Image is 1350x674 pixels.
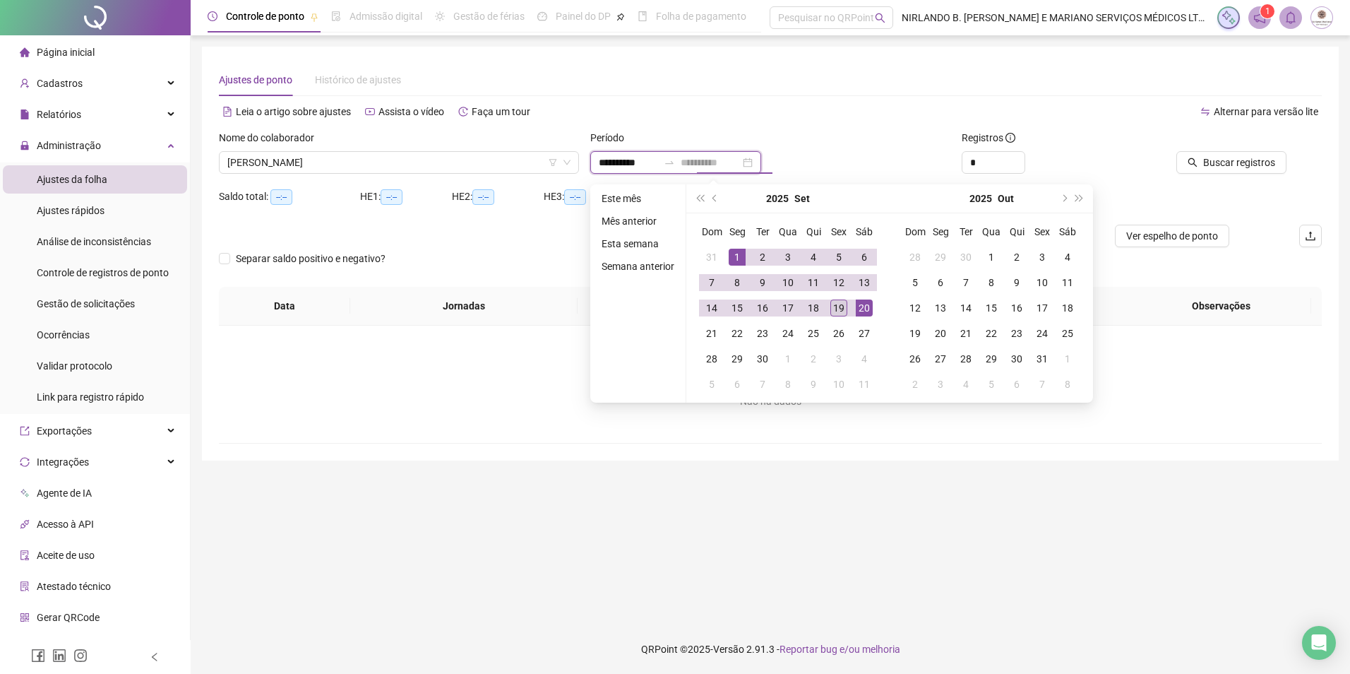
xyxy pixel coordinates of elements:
[699,244,724,270] td: 2025-08-31
[724,270,750,295] td: 2025-09-08
[1059,350,1076,367] div: 1
[230,251,391,266] span: Separar saldo positivo e negativo?
[31,649,45,663] span: facebook
[537,11,547,21] span: dashboard
[902,346,928,372] td: 2025-10-26
[1004,346,1029,372] td: 2025-10-30
[953,244,979,270] td: 2025-09-30
[219,189,360,205] div: Saldo total:
[208,11,217,21] span: clock-circle
[20,47,30,57] span: home
[222,107,232,117] span: file-text
[472,106,530,117] span: Faça um tour
[1004,295,1029,321] td: 2025-10-16
[983,300,1000,317] div: 15
[1059,274,1076,291] div: 11
[983,325,1000,342] div: 22
[779,300,796,317] div: 17
[37,550,95,561] span: Aceite de uso
[907,300,924,317] div: 12
[779,376,796,393] div: 8
[703,300,720,317] div: 14
[1034,300,1051,317] div: 17
[1004,372,1029,397] td: 2025-11-06
[1055,372,1080,397] td: 2025-11-08
[953,346,979,372] td: 2025-10-28
[979,219,1004,244] th: Qua
[928,219,953,244] th: Seg
[801,321,826,346] td: 2025-09-25
[856,325,873,342] div: 27
[37,267,169,278] span: Controle de registros de ponto
[754,249,771,266] div: 2
[852,244,877,270] td: 2025-09-06
[801,295,826,321] td: 2025-09-18
[979,372,1004,397] td: 2025-11-05
[775,346,801,372] td: 2025-10-01
[596,258,680,275] li: Semana anterior
[775,372,801,397] td: 2025-10-08
[724,244,750,270] td: 2025-09-01
[1188,158,1197,167] span: search
[801,219,826,244] th: Qui
[983,249,1000,266] div: 1
[754,274,771,291] div: 9
[856,274,873,291] div: 13
[1176,151,1286,174] button: Buscar registros
[957,300,974,317] div: 14
[378,106,444,117] span: Assista o vídeo
[1029,244,1055,270] td: 2025-10-03
[1004,321,1029,346] td: 2025-10-23
[1034,249,1051,266] div: 3
[564,189,586,205] span: --:--
[1284,11,1297,24] span: bell
[750,219,775,244] th: Ter
[150,652,160,662] span: left
[928,244,953,270] td: 2025-09-29
[928,295,953,321] td: 2025-10-13
[979,346,1004,372] td: 2025-10-29
[724,346,750,372] td: 2025-09-29
[703,274,720,291] div: 7
[775,219,801,244] th: Qua
[852,372,877,397] td: 2025-10-11
[957,249,974,266] div: 30
[73,649,88,663] span: instagram
[20,78,30,88] span: user-add
[1008,274,1025,291] div: 9
[1302,626,1336,660] div: Open Intercom Messenger
[779,350,796,367] div: 1
[1311,7,1332,28] img: 19775
[953,219,979,244] th: Ter
[826,244,852,270] td: 2025-09-05
[983,274,1000,291] div: 8
[703,325,720,342] div: 21
[932,249,949,266] div: 29
[962,130,1015,146] span: Registros
[907,274,924,291] div: 5
[1265,6,1270,16] span: 1
[1008,300,1025,317] div: 16
[191,625,1350,674] footer: QRPoint © 2025 - 2.91.3 -
[932,325,949,342] div: 20
[856,249,873,266] div: 6
[1029,372,1055,397] td: 2025-11-07
[616,13,625,21] span: pushpin
[998,184,1014,213] button: month panel
[703,249,720,266] div: 31
[902,270,928,295] td: 2025-10-05
[953,295,979,321] td: 2025-10-14
[907,350,924,367] div: 26
[1055,244,1080,270] td: 2025-10-04
[852,321,877,346] td: 2025-09-27
[1034,376,1051,393] div: 7
[826,372,852,397] td: 2025-10-10
[37,487,92,499] span: Agente de IA
[754,350,771,367] div: 30
[236,106,351,117] span: Leia o artigo sobre ajustes
[1055,295,1080,321] td: 2025-10-18
[596,235,680,252] li: Esta semana
[37,360,112,372] span: Validar protocolo
[1029,346,1055,372] td: 2025-10-31
[953,321,979,346] td: 2025-10-21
